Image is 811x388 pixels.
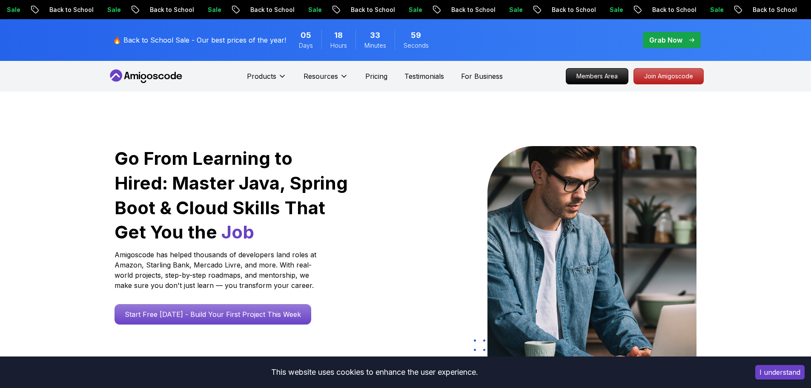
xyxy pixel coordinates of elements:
[460,6,487,14] p: Sale
[634,69,703,84] p: Join Amigoscode
[301,29,311,41] span: 5 Days
[259,6,286,14] p: Sale
[221,221,254,243] span: Job
[364,41,386,50] span: Minutes
[402,6,460,14] p: Back to School
[247,71,276,81] p: Products
[115,146,349,244] h1: Go From Learning to Hired: Master Java, Spring Boot & Cloud Skills That Get You the
[566,68,628,84] a: Members Area
[703,6,761,14] p: Back to School
[603,6,661,14] p: Back to School
[761,6,788,14] p: Sale
[334,29,343,41] span: 18 Hours
[404,41,429,50] span: Seconds
[487,146,696,365] img: hero
[755,365,805,379] button: Accept cookies
[301,6,359,14] p: Back to School
[247,71,287,88] button: Products
[566,69,628,84] p: Members Area
[115,304,311,325] a: Start Free [DATE] - Build Your First Project This Week
[58,6,85,14] p: Sale
[330,41,347,50] span: Hours
[633,68,704,84] a: Join Amigoscode
[404,71,444,81] a: Testimonials
[649,35,682,45] p: Grab Now
[370,29,380,41] span: 33 Minutes
[304,71,348,88] button: Resources
[201,6,259,14] p: Back to School
[6,363,742,382] div: This website uses cookies to enhance the user experience.
[113,35,286,45] p: 🔥 Back to School Sale - Our best prices of the year!
[115,250,319,290] p: Amigoscode has helped thousands of developers land roles at Amazon, Starling Bank, Mercado Livre,...
[100,6,158,14] p: Back to School
[158,6,186,14] p: Sale
[661,6,688,14] p: Sale
[359,6,387,14] p: Sale
[560,6,587,14] p: Sale
[299,41,313,50] span: Days
[461,71,503,81] a: For Business
[304,71,338,81] p: Resources
[502,6,560,14] p: Back to School
[411,29,421,41] span: 59 Seconds
[365,71,387,81] a: Pricing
